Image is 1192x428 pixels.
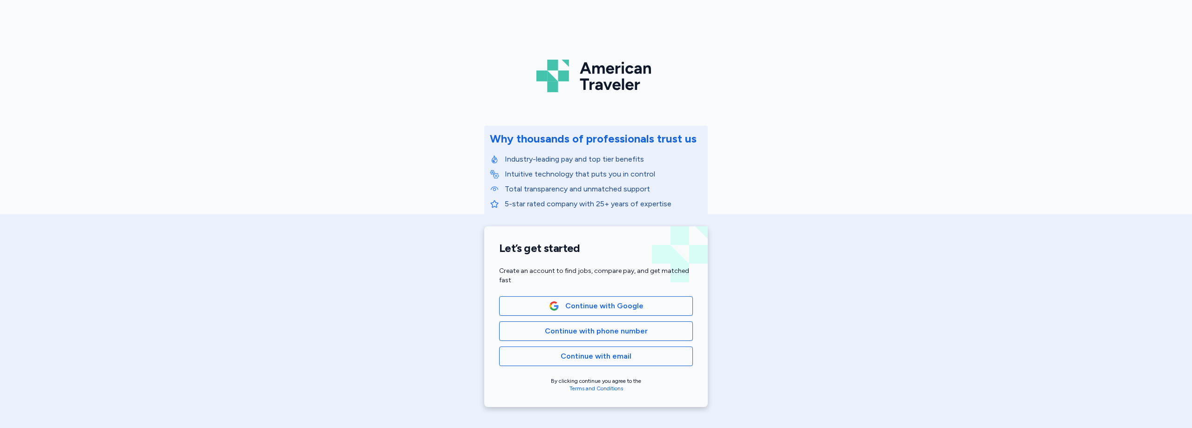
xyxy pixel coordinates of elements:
[505,169,702,180] p: Intuitive technology that puts you in control
[536,56,656,96] img: Logo
[561,351,631,362] span: Continue with email
[505,198,702,210] p: 5-star rated company with 25+ years of expertise
[499,377,693,392] div: By clicking continue you agree to the
[499,266,693,285] div: Create an account to find jobs, compare pay, and get matched fast
[499,346,693,366] button: Continue with email
[505,154,702,165] p: Industry-leading pay and top tier benefits
[505,183,702,195] p: Total transparency and unmatched support
[499,296,693,316] button: Google LogoContinue with Google
[565,300,643,312] span: Continue with Google
[549,301,559,311] img: Google Logo
[499,321,693,341] button: Continue with phone number
[490,131,697,146] div: Why thousands of professionals trust us
[545,326,648,337] span: Continue with phone number
[499,241,693,255] h1: Let’s get started
[569,385,623,392] a: Terms and Conditions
